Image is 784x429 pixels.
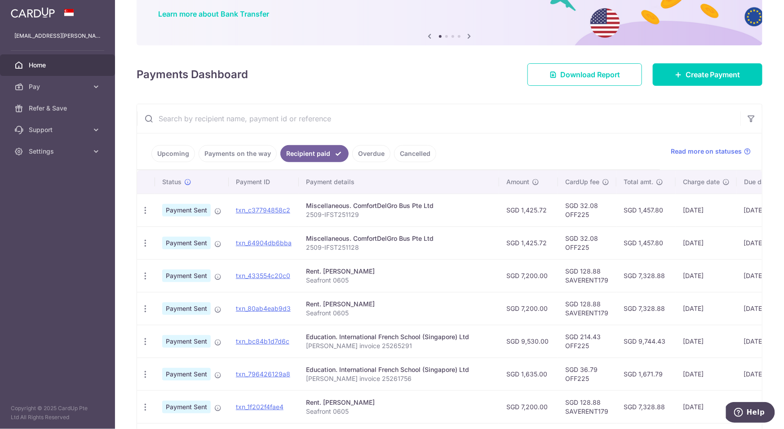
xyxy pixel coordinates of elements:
td: [DATE] [676,259,737,292]
td: SGD 1,425.72 [499,194,558,226]
td: SGD 7,328.88 [616,259,676,292]
td: SGD 1,671.79 [616,358,676,390]
p: 2509-IFST251128 [306,243,492,252]
input: Search by recipient name, payment id or reference [137,104,740,133]
td: SGD 7,200.00 [499,259,558,292]
span: Payment Sent [162,237,211,249]
iframe: Opens a widget where you can find more information [726,402,775,425]
span: Download Report [560,69,620,80]
td: SGD 9,530.00 [499,325,558,358]
p: [PERSON_NAME] invoice 25261756 [306,374,492,383]
td: SGD 128.88 SAVERENT179 [558,390,616,423]
td: SGD 1,457.80 [616,194,676,226]
td: [DATE] [676,325,737,358]
a: txn_c37794858c2 [236,206,290,214]
span: Pay [29,82,88,91]
a: txn_1f202f4fae4 [236,403,283,411]
td: [DATE] [676,292,737,325]
span: Amount [506,177,529,186]
div: Education. International French School (Singapore) Ltd [306,365,492,374]
td: SGD 128.88 SAVERENT179 [558,259,616,292]
td: [DATE] [676,226,737,259]
td: SGD 7,200.00 [499,292,558,325]
td: [DATE] [676,358,737,390]
span: Payment Sent [162,335,211,348]
th: Payment ID [229,170,299,194]
a: txn_bc84b1d7d6c [236,337,289,345]
span: Refer & Save [29,104,88,113]
td: SGD 1,457.80 [616,226,676,259]
a: Read more on statuses [671,147,751,156]
span: Total amt. [624,177,653,186]
span: Payment Sent [162,204,211,217]
td: SGD 214.43 OFF225 [558,325,616,358]
th: Payment details [299,170,499,194]
p: 2509-IFST251129 [306,210,492,219]
td: [DATE] [676,390,737,423]
p: [EMAIL_ADDRESS][PERSON_NAME][DOMAIN_NAME] [14,31,101,40]
td: SGD 36.79 OFF225 [558,358,616,390]
span: Status [162,177,182,186]
div: Rent. [PERSON_NAME] [306,398,492,407]
a: Download Report [527,63,642,86]
div: Rent. [PERSON_NAME] [306,300,492,309]
p: Seafront 0605 [306,276,492,285]
span: Charge date [683,177,720,186]
span: Settings [29,147,88,156]
td: SGD 1,635.00 [499,358,558,390]
div: Miscellaneous. ComfortDelGro Bus Pte Ltd [306,234,492,243]
a: Create Payment [653,63,762,86]
span: Due date [744,177,771,186]
a: Recipient paid [280,145,349,162]
a: Payments on the way [199,145,277,162]
td: SGD 9,744.43 [616,325,676,358]
td: SGD 7,328.88 [616,390,676,423]
a: txn_433554c20c0 [236,272,290,279]
span: Read more on statuses [671,147,742,156]
a: txn_64904db6bba [236,239,292,247]
a: Learn more about Bank Transfer [158,9,269,18]
div: Rent. [PERSON_NAME] [306,267,492,276]
p: Seafront 0605 [306,407,492,416]
td: SGD 7,328.88 [616,292,676,325]
span: Create Payment [686,69,740,80]
a: txn_796426129a8 [236,370,290,378]
p: Seafront 0605 [306,309,492,318]
td: SGD 32.08 OFF225 [558,194,616,226]
span: Payment Sent [162,401,211,413]
p: [PERSON_NAME] invoice 25265291 [306,341,492,350]
a: Cancelled [394,145,436,162]
td: SGD 1,425.72 [499,226,558,259]
td: SGD 7,200.00 [499,390,558,423]
span: Support [29,125,88,134]
h4: Payments Dashboard [137,66,248,83]
div: Miscellaneous. ComfortDelGro Bus Pte Ltd [306,201,492,210]
img: CardUp [11,7,55,18]
span: Payment Sent [162,302,211,315]
span: Home [29,61,88,70]
a: Upcoming [151,145,195,162]
span: CardUp fee [565,177,599,186]
a: Overdue [352,145,390,162]
span: Payment Sent [162,368,211,380]
td: SGD 32.08 OFF225 [558,226,616,259]
td: [DATE] [676,194,737,226]
span: Payment Sent [162,270,211,282]
div: Education. International French School (Singapore) Ltd [306,332,492,341]
td: SGD 128.88 SAVERENT179 [558,292,616,325]
a: txn_80ab4eab9d3 [236,305,291,312]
